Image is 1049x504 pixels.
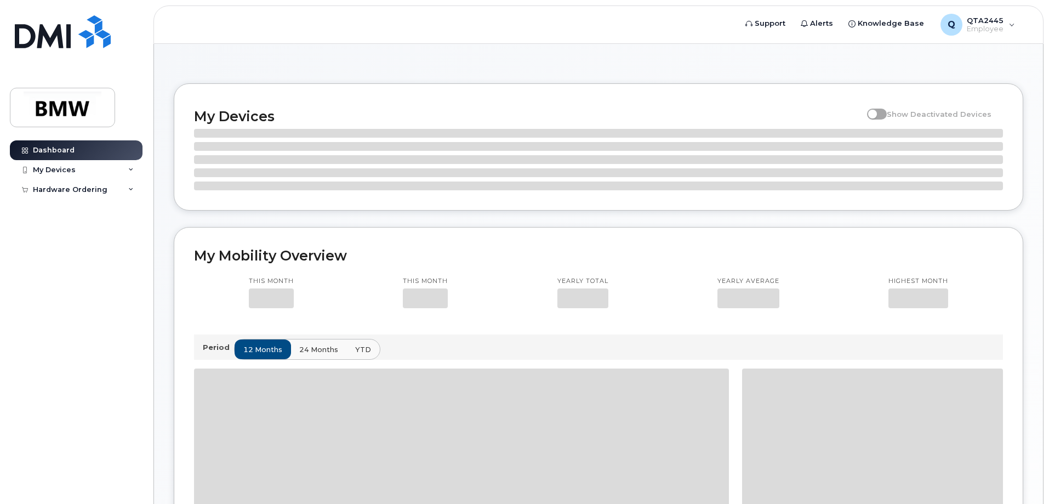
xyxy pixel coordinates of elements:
p: This month [249,277,294,286]
p: This month [403,277,448,286]
p: Highest month [888,277,948,286]
p: Yearly average [717,277,779,286]
input: Show Deactivated Devices [867,104,876,112]
h2: My Mobility Overview [194,247,1003,264]
span: 24 months [299,344,338,355]
p: Period [203,342,234,353]
span: YTD [355,344,371,355]
span: Show Deactivated Devices [887,110,991,118]
p: Yearly total [557,277,608,286]
h2: My Devices [194,108,862,124]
